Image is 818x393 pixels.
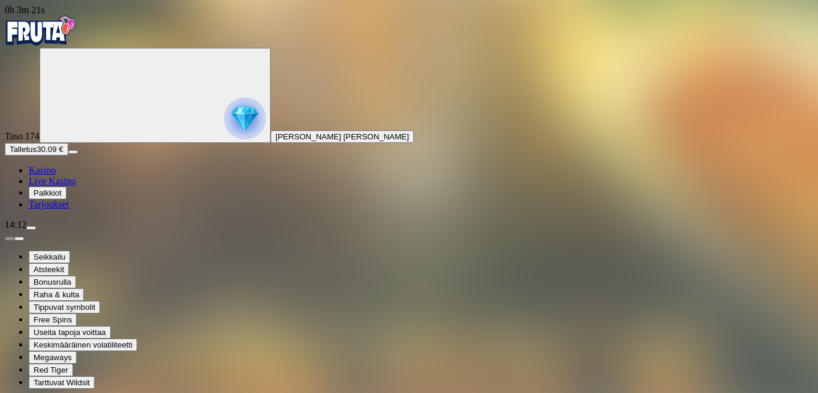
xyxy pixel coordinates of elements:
button: prev slide [5,237,14,240]
a: Kasino [29,165,56,175]
span: Taso 174 [5,131,40,141]
span: Free Spins [34,315,72,324]
button: [PERSON_NAME] [PERSON_NAME] [271,130,414,143]
span: Megaways [34,353,72,362]
img: Fruta [5,16,77,45]
button: Useita tapoja voittaa [29,326,111,339]
button: menu [26,226,36,230]
button: Atsteekit [29,263,69,276]
span: 14:12 [5,220,26,230]
button: Tarttuvat Wildsit [29,376,95,389]
button: Tippuvat symbolit [29,301,100,313]
button: Raha & kulta [29,288,84,301]
span: Atsteekit [34,265,64,274]
button: menu [68,150,78,154]
span: Bonusrulla [34,278,71,287]
a: Live Kasino [29,176,76,186]
button: Megaways [29,351,77,364]
button: reward progress [40,48,271,143]
span: Raha & kulta [34,290,79,299]
a: Fruta [5,37,77,47]
span: Tarttuvat Wildsit [34,378,90,387]
span: Seikkailu [34,252,65,261]
span: Red Tiger [34,365,68,374]
nav: Main menu [5,165,813,210]
img: reward progress [224,98,266,139]
button: Red Tiger [29,364,73,376]
span: Tippuvat symbolit [34,303,95,312]
span: [PERSON_NAME] [PERSON_NAME] [275,132,409,141]
a: Tarjoukset [29,199,69,209]
span: Palkkiot [34,188,62,197]
span: Keskimääräinen volatiliteetti [34,340,132,349]
span: user session time [5,5,45,15]
span: Useita tapoja voittaa [34,328,106,337]
button: Seikkailu [29,251,70,263]
button: Palkkiot [29,187,66,199]
button: next slide [14,237,24,240]
span: 30.09 € [37,145,63,154]
button: Talletusplus icon30.09 € [5,143,68,156]
button: Bonusrulla [29,276,76,288]
nav: Primary [5,16,813,210]
span: Talletus [10,145,37,154]
button: Free Spins [29,313,77,326]
button: Keskimääräinen volatiliteetti [29,339,137,351]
